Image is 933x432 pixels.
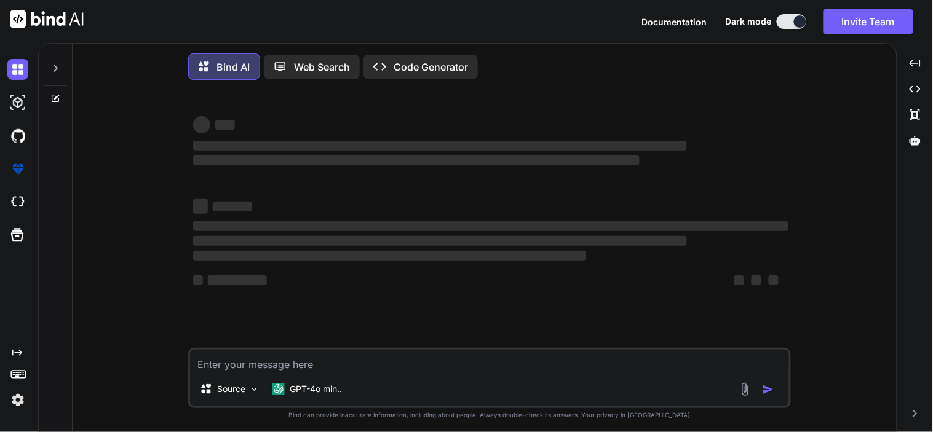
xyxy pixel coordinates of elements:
span: ‌ [193,141,687,151]
p: Web Search [294,60,350,74]
span: ‌ [193,275,203,285]
img: settings [7,390,28,410]
span: ‌ [193,199,208,214]
img: Bind AI [10,10,84,28]
span: ‌ [193,236,687,246]
button: Invite Team [824,9,913,34]
span: ‌ [213,202,252,211]
span: ‌ [193,251,586,261]
span: ‌ [769,275,779,285]
span: ‌ [193,221,788,231]
img: icon [762,383,774,396]
img: darkChat [7,59,28,80]
span: ‌ [752,275,761,285]
span: ‌ [215,120,235,130]
span: ‌ [193,155,640,165]
p: Bind AI [216,60,250,74]
span: ‌ [208,275,267,285]
img: darkAi-studio [7,92,28,113]
button: Documentation [642,15,707,28]
span: Dark mode [726,15,772,28]
p: Code Generator [394,60,468,74]
img: githubDark [7,125,28,146]
span: ‌ [734,275,744,285]
p: Bind can provide inaccurate information, including about people. Always double-check its answers.... [188,410,791,420]
img: attachment [738,382,752,396]
img: premium [7,159,28,179]
img: Pick Models [249,384,260,395]
img: cloudideIcon [7,192,28,213]
p: Source [217,383,245,395]
span: Documentation [642,17,707,27]
span: ‌ [193,116,210,133]
img: GPT-4o mini [272,383,285,395]
p: GPT-4o min.. [290,383,342,395]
